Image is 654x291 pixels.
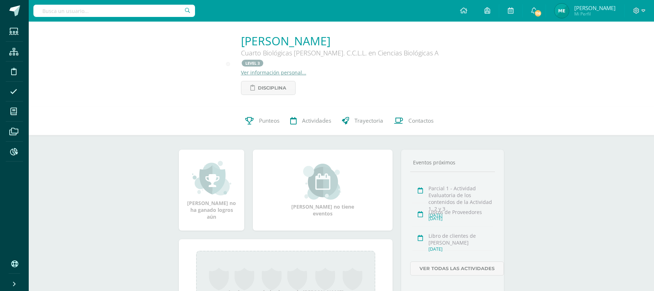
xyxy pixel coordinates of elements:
[428,209,493,215] div: Libros de Proveedores
[241,81,296,95] a: Disciplina
[428,232,493,246] div: Libro de clientes de [PERSON_NAME]
[303,164,342,200] img: event_small.png
[241,49,456,69] div: Cuarto Biológicas [PERSON_NAME]. C.C.L.L. en Ciencias Biológicas A
[428,215,493,222] div: [DATE]
[389,106,439,135] a: Contactos
[241,69,306,76] a: Ver información personal...
[534,9,542,17] span: 116
[337,106,389,135] a: Trayectoria
[410,159,495,166] div: Eventos próximos
[574,4,616,12] span: [PERSON_NAME]
[354,117,383,125] span: Trayectoria
[410,262,504,276] a: Ver todas las actividades
[555,4,569,18] img: 5b4b5986e598807c0dab46491188efcd.png
[408,117,433,125] span: Contactos
[33,5,195,17] input: Busca un usuario...
[258,81,286,95] span: Disciplina
[242,60,263,67] a: LEVEL 3
[240,106,285,135] a: Punteos
[241,33,456,49] a: [PERSON_NAME]
[285,106,337,135] a: Actividades
[428,246,493,252] div: [DATE]
[287,164,359,217] div: [PERSON_NAME] no tiene eventos
[259,117,279,125] span: Punteos
[192,160,231,196] img: achievement_small.png
[302,117,331,125] span: Actividades
[574,11,616,17] span: Mi Perfil
[428,185,493,212] div: Parcial 1 - Actividad Evaluatoria de los contenidos de la Actividad 1, 2 y 3
[186,160,237,220] div: [PERSON_NAME] no ha ganado logros aún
